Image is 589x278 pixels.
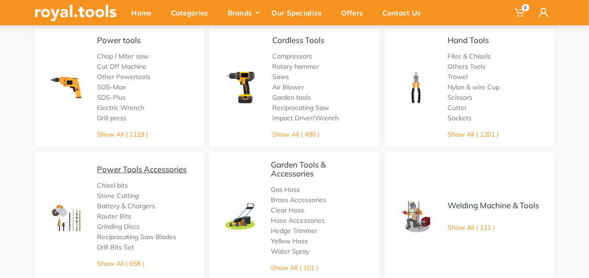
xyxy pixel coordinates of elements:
[447,52,491,60] a: Files & Chisels
[49,70,83,105] img: Royal - Power tools
[97,222,140,231] a: Grinding Discs
[272,52,312,60] a: Compressors
[35,5,117,21] img: royal.tools Logo
[271,227,317,235] a: Hedge Trimmer
[272,130,320,139] a: Show All ( 496 )
[399,199,433,234] img: Royal - Welding Machine & Tools
[335,3,376,22] div: Offers
[272,103,329,112] a: Reciprocating Saw
[271,216,325,225] a: Hose Accessories
[97,243,134,251] a: Drill Bits Set
[271,206,305,214] a: Clear Hose
[447,130,499,139] a: Show All ( 1201 )
[447,114,471,122] a: Sockets
[97,114,127,122] a: Drill press
[272,35,324,45] a: Cordless Tools
[97,93,126,102] a: SDS-Plus
[97,73,151,81] a: Other Powertools
[97,233,177,241] a: Reciprocating Saw Blades
[447,200,539,210] a: Welding Machine & Tools
[272,93,311,102] a: Garden tools
[224,200,256,233] img: Royal - Garden Tools & Accessories
[97,164,187,174] a: Power Tools Accessories
[272,62,319,71] a: Rotary hammer
[97,83,126,91] a: SDS-Max
[221,3,265,22] div: Brands
[271,237,308,245] a: Yellow Hose
[271,160,326,178] a: Garden Tools & Accessories
[399,70,433,105] img: Royal - Hand Tools
[97,212,132,220] a: Router Bits
[97,181,128,190] a: Chisel bits
[271,185,300,194] a: Gas Hose
[97,202,156,210] a: Battery & Chargers
[447,103,467,112] a: Cutter
[125,3,164,22] div: Home
[271,196,326,204] a: Brass Accessories
[447,223,495,232] a: Show All ( 111 )
[97,259,145,268] a: Show All ( 658 )
[164,3,221,22] div: Categories
[447,35,489,45] a: Hand Tools
[224,70,258,105] img: Royal - Cordless Tools
[97,103,145,112] a: Electric Wrench
[376,3,434,22] div: Contact Us
[97,130,149,139] a: Show All ( 1119 )
[272,114,339,122] a: Impact Driver/Wrench
[447,73,468,81] a: Trowel
[97,35,141,45] a: Power tools
[447,93,472,102] a: Scissors
[447,62,485,71] a: Others Tools
[447,83,500,91] a: Nylon & wire Cup
[97,62,147,71] a: Cut Off Machine
[272,83,304,91] a: Air Blower
[97,52,149,60] a: Chop / Miter saw
[97,191,139,200] a: Stone Cutting
[272,73,289,81] a: Saws
[265,3,335,22] div: Our Specialize
[522,4,529,11] span: 0
[271,247,309,256] a: Water Spray
[49,199,83,234] img: Royal - Power Tools Accessories
[271,263,318,272] a: Show All ( 101 )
